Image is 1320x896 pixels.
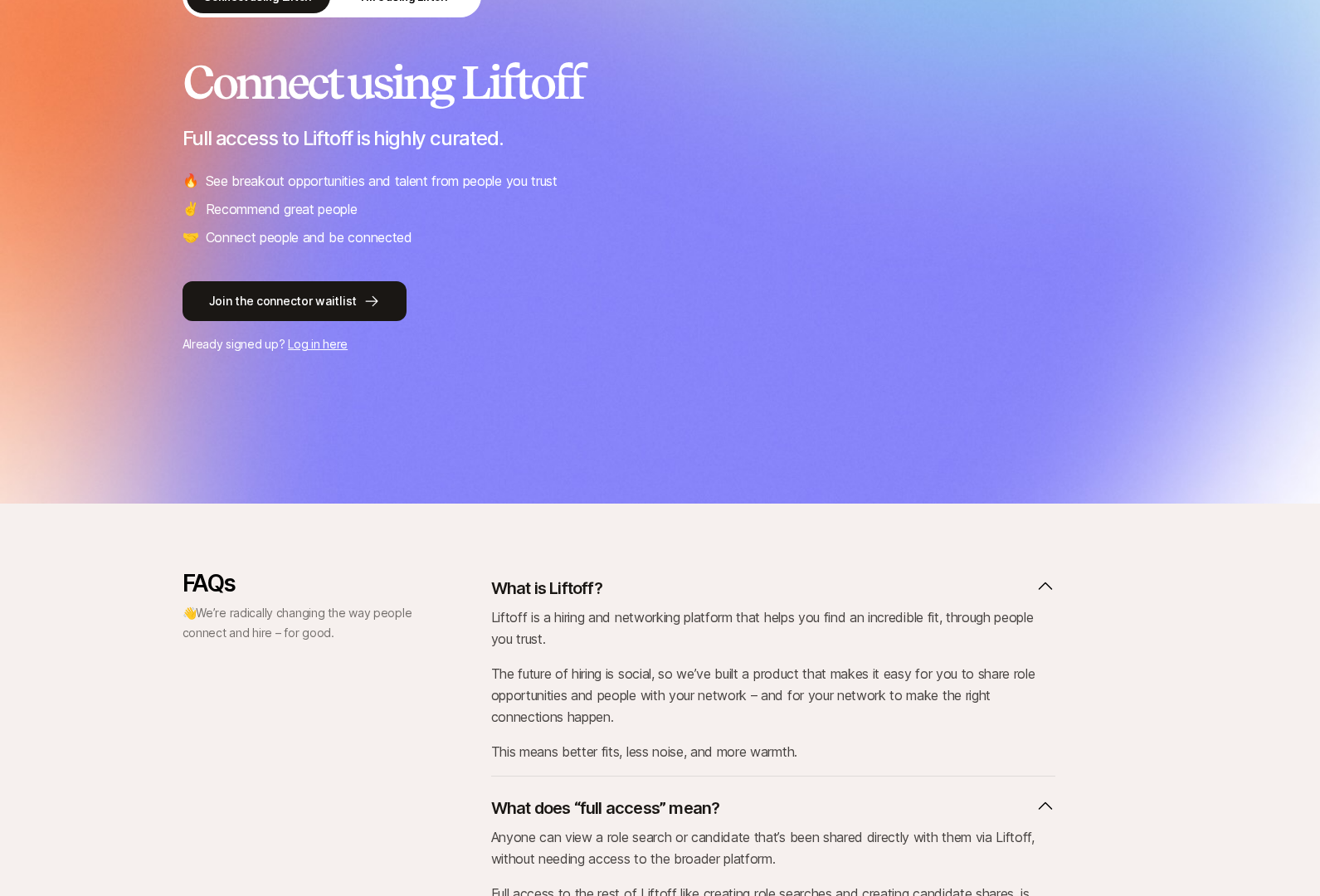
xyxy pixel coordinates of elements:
[183,198,199,220] span: ✌️
[183,570,415,597] p: FAQs
[491,741,1055,762] p: This means better fits, less noise, and more warmth.
[183,226,199,248] span: 🤝
[183,606,412,640] span: We’re radically changing the way people connect and hire – for good.
[491,577,602,600] p: What is Liftoff?
[491,606,1055,650] p: Liftoff is a hiring and networking platform that helps you find an incredible fit, through people...
[183,603,415,643] p: 👋
[491,663,1055,728] p: The future of hiring is social, so we’ve built a product that makes it easy for you to share role...
[491,606,1055,762] div: What is Liftoff?
[183,127,1138,150] p: Full access to Liftoff is highly curated.
[491,796,720,820] p: What does “full access” mean?
[206,226,412,248] p: Connect people and be connected
[491,570,1055,606] button: What is Liftoff?
[206,170,558,192] p: See breakout opportunities and talent from people you trust
[206,198,358,220] p: Recommend great people
[183,334,1138,354] p: Already signed up?
[183,281,1138,321] a: Join the connector waitlist
[183,281,407,321] button: Join the connector waitlist
[491,826,1055,869] p: Anyone can view a role search or candidate that’s been shared directly with them via Liftoff, wit...
[491,790,1055,826] button: What does “full access” mean?
[183,170,199,192] span: 🔥
[183,57,1138,107] h2: Connect using Liftoff
[288,337,348,351] a: Log in here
